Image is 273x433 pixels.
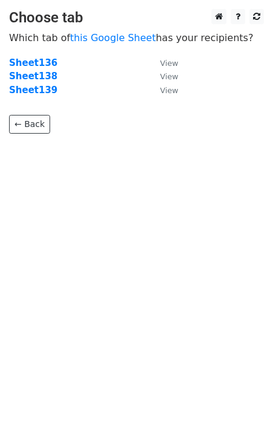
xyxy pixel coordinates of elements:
a: View [148,71,178,82]
a: Sheet136 [9,57,57,68]
small: View [160,59,178,68]
a: Sheet139 [9,85,57,96]
p: Which tab of has your recipients? [9,31,264,44]
small: View [160,86,178,95]
h3: Choose tab [9,9,264,27]
a: ← Back [9,115,50,134]
a: this Google Sheet [70,32,156,44]
a: View [148,57,178,68]
a: View [148,85,178,96]
a: Sheet138 [9,71,57,82]
small: View [160,72,178,81]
